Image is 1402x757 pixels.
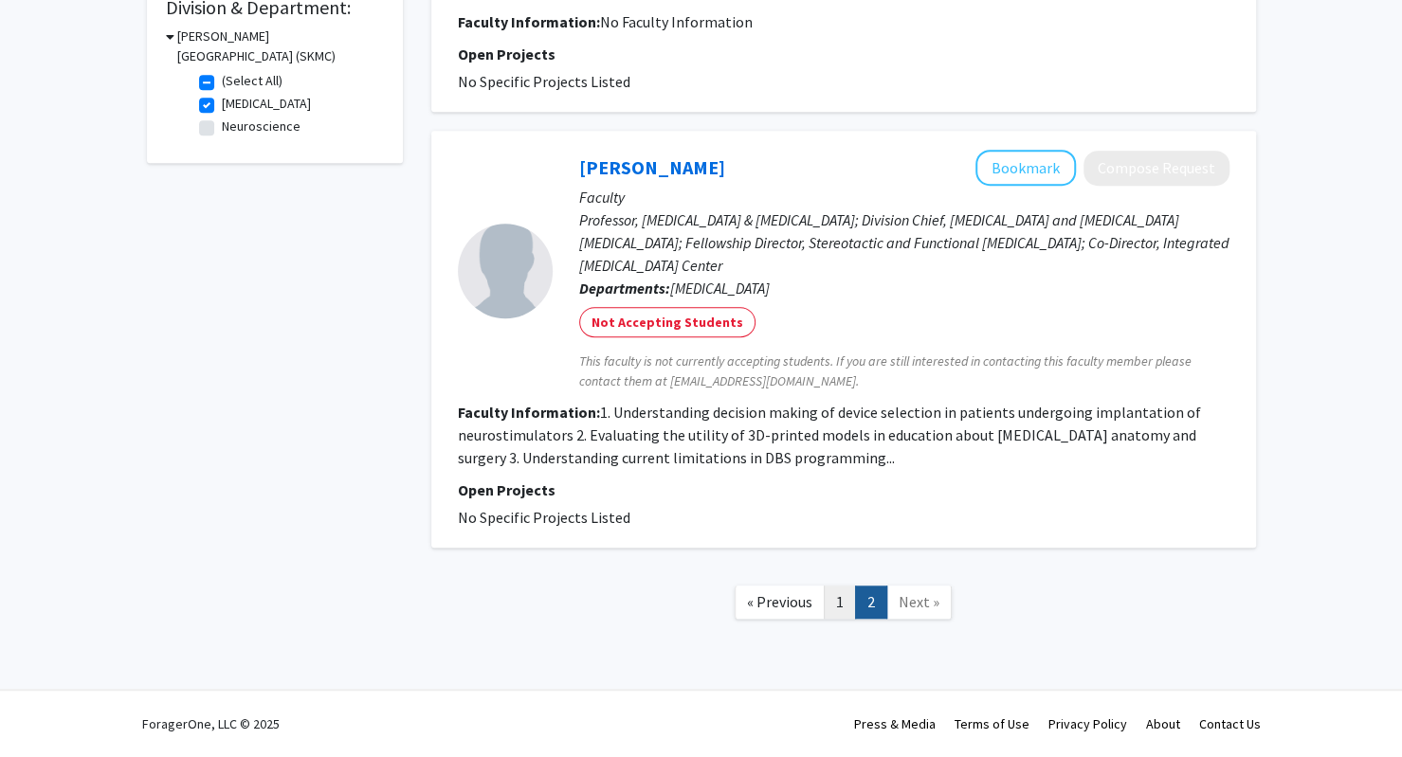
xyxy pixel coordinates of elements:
[579,155,725,179] a: [PERSON_NAME]
[955,715,1029,732] a: Terms of Use
[886,586,952,619] a: Next Page
[458,403,1201,467] fg-read-more: 1. Understanding decision making of device selection in patients undergoing implantation of neuro...
[579,208,1229,277] p: Professor, [MEDICAL_DATA] & [MEDICAL_DATA]; Division Chief, [MEDICAL_DATA] and [MEDICAL_DATA] [ME...
[142,691,280,757] div: ForagerOne, LLC © 2025
[1048,715,1127,732] a: Privacy Policy
[600,12,753,31] span: No Faculty Information
[1199,715,1261,732] a: Contact Us
[458,43,1229,65] p: Open Projects
[431,567,1256,643] nav: Page navigation
[458,508,630,527] span: No Specific Projects Listed
[735,586,825,619] a: Previous
[670,279,770,297] span: [MEDICAL_DATA]
[222,117,300,136] label: Neuroscience
[579,307,756,337] mat-chip: Not Accepting Students
[579,351,1229,391] span: This faculty is not currently accepting students. If you are still interested in contacting this ...
[975,150,1076,186] button: Add Chengyuan Wu to Bookmarks
[824,586,856,619] a: 1
[14,672,81,743] iframe: Chat
[458,478,1229,501] p: Open Projects
[458,403,600,422] b: Faculty Information:
[854,715,936,732] a: Press & Media
[579,186,1229,208] p: Faculty
[222,94,311,114] label: [MEDICAL_DATA]
[899,592,939,611] span: Next »
[747,592,812,611] span: « Previous
[177,27,384,66] h3: [PERSON_NAME][GEOGRAPHIC_DATA] (SKMC)
[579,279,670,297] b: Departments:
[1146,715,1180,732] a: About
[855,586,887,619] a: 2
[222,71,282,91] label: (Select All)
[1083,151,1229,186] button: Compose Request to Chengyuan Wu
[458,12,600,31] b: Faculty Information:
[458,72,630,91] span: No Specific Projects Listed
